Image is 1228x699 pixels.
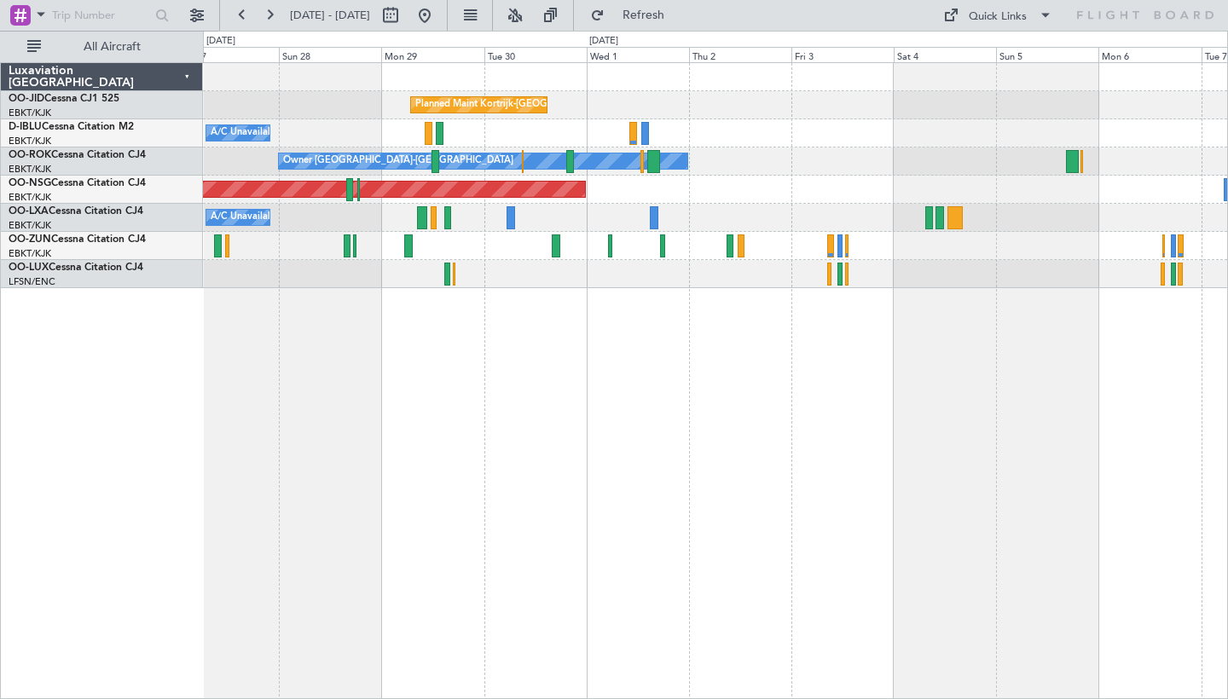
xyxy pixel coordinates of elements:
[211,205,281,230] div: A/C Unavailable
[484,47,587,62] div: Tue 30
[9,150,51,160] span: OO-ROK
[9,219,51,232] a: EBKT/KJK
[9,263,49,273] span: OO-LUX
[1098,47,1201,62] div: Mon 6
[9,206,49,217] span: OO-LXA
[415,92,614,118] div: Planned Maint Kortrijk-[GEOGRAPHIC_DATA]
[381,47,484,62] div: Mon 29
[791,47,894,62] div: Fri 3
[283,148,513,174] div: Owner [GEOGRAPHIC_DATA]-[GEOGRAPHIC_DATA]
[969,9,1027,26] div: Quick Links
[9,263,143,273] a: OO-LUXCessna Citation CJ4
[689,47,791,62] div: Thu 2
[9,247,51,260] a: EBKT/KJK
[19,33,185,61] button: All Aircraft
[9,94,119,104] a: OO-JIDCessna CJ1 525
[52,3,150,28] input: Trip Number
[9,163,51,176] a: EBKT/KJK
[9,178,51,188] span: OO-NSG
[211,120,483,146] div: A/C Unavailable [GEOGRAPHIC_DATA]-[GEOGRAPHIC_DATA]
[9,206,143,217] a: OO-LXACessna Citation CJ4
[9,122,134,132] a: D-IBLUCessna Citation M2
[279,47,381,62] div: Sun 28
[9,135,51,147] a: EBKT/KJK
[9,107,51,119] a: EBKT/KJK
[206,34,235,49] div: [DATE]
[894,47,996,62] div: Sat 4
[996,47,1098,62] div: Sun 5
[587,47,689,62] div: Wed 1
[935,2,1061,29] button: Quick Links
[589,34,618,49] div: [DATE]
[9,191,51,204] a: EBKT/KJK
[608,9,680,21] span: Refresh
[290,8,370,23] span: [DATE] - [DATE]
[177,47,279,62] div: Sat 27
[9,234,51,245] span: OO-ZUN
[9,275,55,288] a: LFSN/ENC
[9,234,146,245] a: OO-ZUNCessna Citation CJ4
[9,178,146,188] a: OO-NSGCessna Citation CJ4
[44,41,180,53] span: All Aircraft
[9,150,146,160] a: OO-ROKCessna Citation CJ4
[582,2,685,29] button: Refresh
[9,122,42,132] span: D-IBLU
[9,94,44,104] span: OO-JID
